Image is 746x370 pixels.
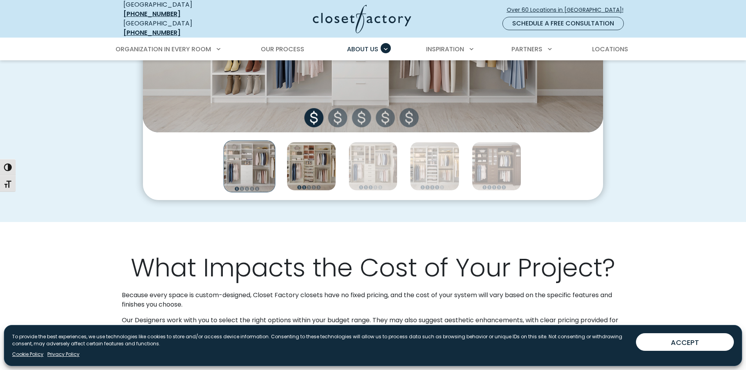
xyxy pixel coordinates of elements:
[507,6,630,14] span: Over 60 Locations in [GEOGRAPHIC_DATA]!
[426,45,464,54] span: Inspiration
[349,142,398,191] img: Budget options at Closet Factory Tier 3
[47,351,79,358] a: Privacy Policy
[122,291,625,309] p: Because every space is custom-designed, Closet Factory closets have no fixed pricing, and the cos...
[506,3,630,17] a: Over 60 Locations in [GEOGRAPHIC_DATA]!
[592,45,628,54] span: Locations
[347,45,378,54] span: About Us
[313,5,411,33] img: Closet Factory Logo
[123,28,181,37] a: [PHONE_NUMBER]
[511,45,542,54] span: Partners
[12,333,630,347] p: To provide the best experiences, we use technologies like cookies to store and/or access device i...
[287,142,336,191] img: Budget options at Closet Factory Tier 2
[472,142,521,191] img: Budget options at Closet Factory Tier 5
[116,45,211,54] span: Organization in Every Room
[410,142,459,191] img: Budget options at Closet Factory Tier 4
[636,333,734,351] button: ACCEPT
[123,9,181,18] a: [PHONE_NUMBER]
[12,351,43,358] a: Cookie Policy
[261,45,304,54] span: Our Process
[110,38,636,60] nav: Primary Menu
[224,140,275,192] img: Budget options at Closet Factory Tier 1
[122,316,625,344] p: Our Designers work with you to select the right options within your budget range. They may also s...
[123,19,237,38] div: [GEOGRAPHIC_DATA]
[131,251,615,285] span: What Impacts the Cost of Your Project?
[502,17,624,30] a: Schedule a Free Consultation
